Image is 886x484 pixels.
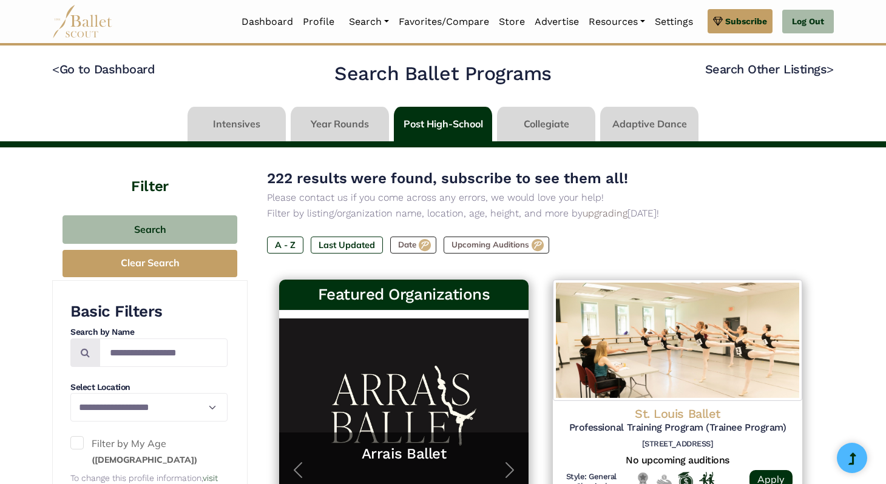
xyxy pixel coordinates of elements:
[444,237,549,254] label: Upcoming Auditions
[563,454,793,467] h5: No upcoming auditions
[725,15,767,28] span: Subscribe
[782,10,834,34] a: Log Out
[598,107,701,141] li: Adaptive Dance
[563,439,793,449] h6: [STREET_ADDRESS]
[267,190,814,206] p: Please contact us if you come across any errors, we would love your help!
[495,107,598,141] li: Collegiate
[291,445,516,463] a: Arrais Ballet
[63,250,237,277] button: Clear Search
[650,9,698,35] a: Settings
[185,107,288,141] li: Intensives
[52,62,155,76] a: <Go to Dashboard
[92,454,197,465] small: ([DEMOGRAPHIC_DATA])
[390,237,436,254] label: Date
[267,237,303,254] label: A - Z
[267,206,814,221] p: Filter by listing/organization name, location, age, height, and more by [DATE]!
[70,326,228,338] h4: Search by Name
[70,436,228,467] label: Filter by My Age
[563,422,793,434] h5: Professional Training Program (Trainee Program)
[391,107,495,141] li: Post High-School
[583,207,627,219] a: upgrading
[237,9,298,35] a: Dashboard
[553,280,802,401] img: Logo
[563,406,793,422] h4: St. Louis Ballet
[100,338,228,367] input: Search by names...
[344,9,394,35] a: Search
[298,9,339,35] a: Profile
[827,61,834,76] code: >
[394,9,494,35] a: Favorites/Compare
[70,301,228,322] h3: Basic Filters
[713,15,723,28] img: gem.svg
[52,61,59,76] code: <
[311,237,383,254] label: Last Updated
[63,215,237,244] button: Search
[584,9,650,35] a: Resources
[52,147,248,197] h4: Filter
[530,9,584,35] a: Advertise
[70,381,228,394] h4: Select Location
[288,107,391,141] li: Year Rounds
[494,9,530,35] a: Store
[334,61,551,87] h2: Search Ballet Programs
[289,284,519,305] h3: Featured Organizations
[705,62,834,76] a: Search Other Listings>
[267,170,628,187] span: 222 results were found, subscribe to see them all!
[708,9,773,33] a: Subscribe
